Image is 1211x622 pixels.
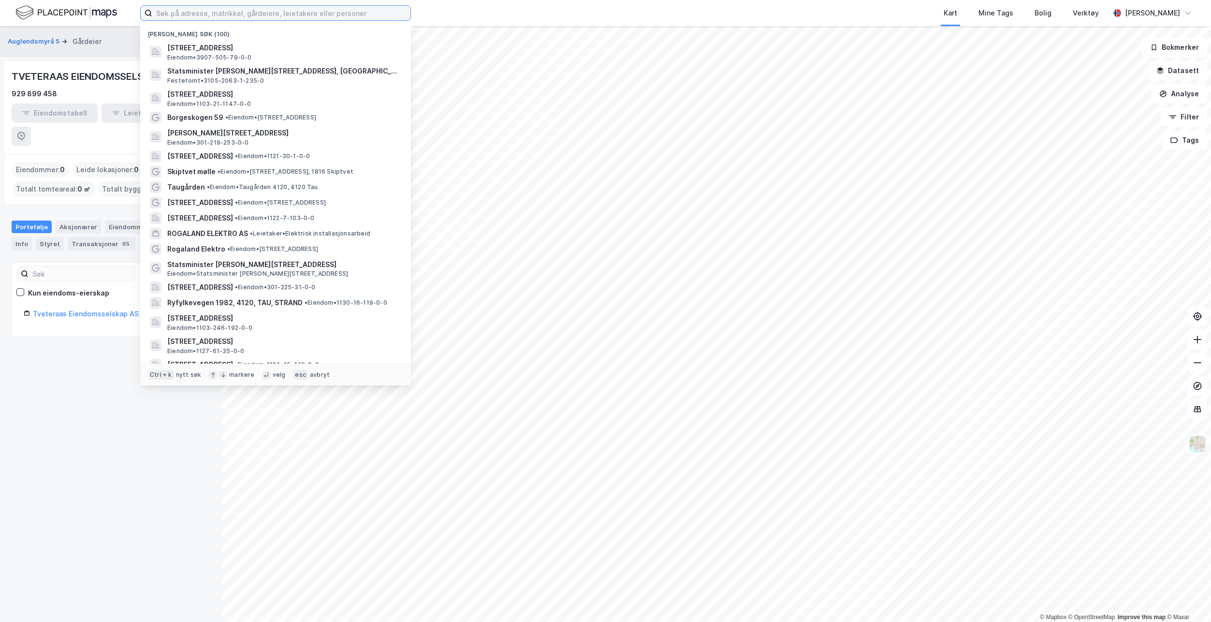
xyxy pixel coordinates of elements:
[1188,435,1207,453] img: Z
[12,237,32,251] div: Info
[167,77,264,85] span: Festetomt • 3105-2063-1-235-0
[152,6,410,20] input: Søk på adresse, matrikkel, gårdeiere, leietakere eller personer
[167,281,233,293] span: [STREET_ADDRESS]
[15,4,117,21] img: logo.f888ab2527a4732fd821a326f86c7f29.svg
[235,152,238,160] span: •
[944,7,957,19] div: Kart
[167,243,225,255] span: Rogaland Elektro
[227,245,318,253] span: Eiendom • [STREET_ADDRESS]
[293,370,308,380] div: esc
[207,183,318,191] span: Eiendom • Taugården 4120, 4120 Tau
[1161,107,1207,127] button: Filter
[167,127,399,139] span: [PERSON_NAME][STREET_ADDRESS]
[12,221,52,233] div: Portefølje
[235,152,310,160] span: Eiendom • 1121-30-1-0-0
[1151,84,1207,104] button: Analyse
[167,166,216,178] span: Skiptvet mølle
[218,168,220,175] span: •
[1148,61,1207,80] button: Datasett
[105,221,153,233] div: Eiendommer
[73,162,143,178] div: Leide lokasjoner :
[1125,7,1180,19] div: [PERSON_NAME]
[167,89,399,100] span: [STREET_ADDRESS]
[134,164,139,176] span: 0
[167,54,252,61] span: Eiendom • 3907-505-79-0-0
[167,150,233,162] span: [STREET_ADDRESS]
[1162,131,1207,150] button: Tags
[167,181,205,193] span: Taugården
[12,181,94,197] div: Totalt tomteareal :
[167,42,399,54] span: [STREET_ADDRESS]
[167,270,348,278] span: Eiendom • Statsminister [PERSON_NAME][STREET_ADDRESS]
[167,228,248,239] span: ROGALAND ELEKTRO AS
[273,371,286,379] div: velg
[1035,7,1051,19] div: Bolig
[167,100,251,108] span: Eiendom • 1103-21-1147-0-0
[310,371,330,379] div: avbryt
[207,183,210,191] span: •
[978,7,1013,19] div: Mine Tags
[1118,614,1166,621] a: Improve this map
[167,359,233,370] span: [STREET_ADDRESS]
[235,283,238,291] span: •
[167,324,252,332] span: Eiendom • 1103-246-192-0-0
[167,347,244,355] span: Eiendom • 1127-61-35-0-0
[8,37,61,46] button: Auglendsmyrå 5
[225,114,228,121] span: •
[12,69,179,84] div: TVETERAAS EIENDOMSSELSKAP AS
[167,212,233,224] span: [STREET_ADDRESS]
[235,199,238,206] span: •
[120,239,131,249] div: 65
[98,181,176,197] div: Totalt byggareal :
[176,371,202,379] div: nytt søk
[229,371,254,379] div: markere
[1068,614,1115,621] a: OpenStreetMap
[73,36,102,47] div: Gårdeier
[167,336,399,347] span: [STREET_ADDRESS]
[56,221,101,233] div: Aksjonærer
[33,310,139,318] a: Tveteraas Eiendomsselskap AS
[235,199,326,207] span: Eiendom • [STREET_ADDRESS]
[235,214,238,222] span: •
[235,214,315,222] span: Eiendom • 1122-7-103-0-0
[218,168,353,176] span: Eiendom • [STREET_ADDRESS], 1816 Skiptvet
[1073,7,1099,19] div: Verktøy
[167,139,249,147] span: Eiendom • 301-219-253-0-0
[167,112,223,123] span: Borgeskogen 59
[28,287,109,299] div: Kun eiendoms-eierskap
[235,283,316,291] span: Eiendom • 301-225-31-0-0
[167,65,399,77] span: Statsminister [PERSON_NAME][STREET_ADDRESS], [GEOGRAPHIC_DATA]
[12,88,57,100] div: 929 899 458
[77,183,90,195] span: 0 ㎡
[225,114,316,121] span: Eiendom • [STREET_ADDRESS]
[36,237,64,251] div: Styret
[1040,614,1066,621] a: Mapbox
[167,259,399,270] span: Statsminister [PERSON_NAME][STREET_ADDRESS]
[167,297,303,309] span: Ryfylkevegen 1982, 4120, TAU, STRAND
[167,197,233,208] span: [STREET_ADDRESS]
[250,230,253,237] span: •
[167,312,399,324] span: [STREET_ADDRESS]
[305,299,387,307] span: Eiendom • 1130-16-119-0-0
[1163,576,1211,622] iframe: Chat Widget
[29,267,134,281] input: Søk
[68,237,135,251] div: Transaksjoner
[140,23,411,40] div: [PERSON_NAME] søk (100)
[250,230,370,237] span: Leietaker • Elektrisk installasjonsarbeid
[1142,38,1207,57] button: Bokmerker
[227,245,230,252] span: •
[148,370,174,380] div: Ctrl + k
[12,162,69,178] div: Eiendommer :
[235,361,238,368] span: •
[305,299,307,306] span: •
[60,164,65,176] span: 0
[1163,576,1211,622] div: Kontrollprogram for chat
[235,361,319,369] span: Eiendom • 1124-15-419-0-0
